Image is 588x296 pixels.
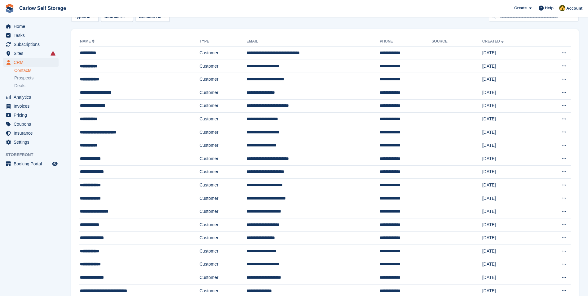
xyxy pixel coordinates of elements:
a: menu [3,111,59,119]
td: [DATE] [482,60,539,73]
a: Deals [14,83,59,89]
td: [DATE] [482,179,539,192]
a: Contacts [14,68,59,74]
td: Customer [200,113,247,126]
span: Account [566,5,582,11]
a: Preview store [51,160,59,168]
td: [DATE] [482,86,539,99]
span: Deals [14,83,25,89]
span: CRM [14,58,51,67]
a: menu [3,93,59,101]
th: Phone [380,37,431,47]
td: Customer [200,192,247,205]
td: Customer [200,245,247,258]
a: menu [3,49,59,58]
a: Carlow Self Storage [17,3,69,13]
img: stora-icon-8386f47178a22dfd0bd8f6a31ec36ba5ce8667c1dd55bd0f319d3a0aa187defe.svg [5,4,14,13]
a: Prospects [14,75,59,81]
td: [DATE] [482,271,539,285]
td: Customer [200,258,247,271]
span: Booking Portal [14,159,51,168]
a: Created [482,39,505,43]
a: menu [3,31,59,40]
td: [DATE] [482,139,539,152]
span: Create [514,5,527,11]
td: [DATE] [482,258,539,271]
span: Pricing [14,111,51,119]
td: Customer [200,231,247,245]
td: Customer [200,126,247,139]
span: Settings [14,138,51,146]
td: Customer [200,218,247,231]
a: menu [3,120,59,128]
th: Source [431,37,482,47]
td: [DATE] [482,99,539,113]
a: menu [3,102,59,110]
td: Customer [200,99,247,113]
span: Analytics [14,93,51,101]
img: Kevin Moore [559,5,565,11]
span: Coupons [14,120,51,128]
span: Storefront [6,152,62,158]
a: menu [3,129,59,137]
span: Sites [14,49,51,58]
td: Customer [200,152,247,165]
td: [DATE] [482,231,539,245]
td: Customer [200,205,247,218]
a: Name [80,39,96,43]
td: Customer [200,139,247,152]
td: Customer [200,179,247,192]
span: Tasks [14,31,51,40]
td: [DATE] [482,126,539,139]
td: Customer [200,47,247,60]
a: menu [3,58,59,67]
td: [DATE] [482,192,539,205]
td: Customer [200,73,247,86]
span: Invoices [14,102,51,110]
a: menu [3,40,59,49]
td: Customer [200,60,247,73]
td: [DATE] [482,113,539,126]
td: [DATE] [482,47,539,60]
a: menu [3,138,59,146]
td: [DATE] [482,218,539,231]
a: menu [3,159,59,168]
td: Customer [200,86,247,99]
td: [DATE] [482,245,539,258]
td: [DATE] [482,205,539,218]
td: [DATE] [482,73,539,86]
td: [DATE] [482,165,539,179]
th: Type [200,37,247,47]
span: Home [14,22,51,31]
span: Insurance [14,129,51,137]
i: Smart entry sync failures have occurred [51,51,55,56]
span: Subscriptions [14,40,51,49]
a: menu [3,22,59,31]
span: Prospects [14,75,33,81]
td: Customer [200,271,247,285]
td: [DATE] [482,152,539,165]
th: Email [246,37,380,47]
td: Customer [200,165,247,179]
span: Help [545,5,554,11]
